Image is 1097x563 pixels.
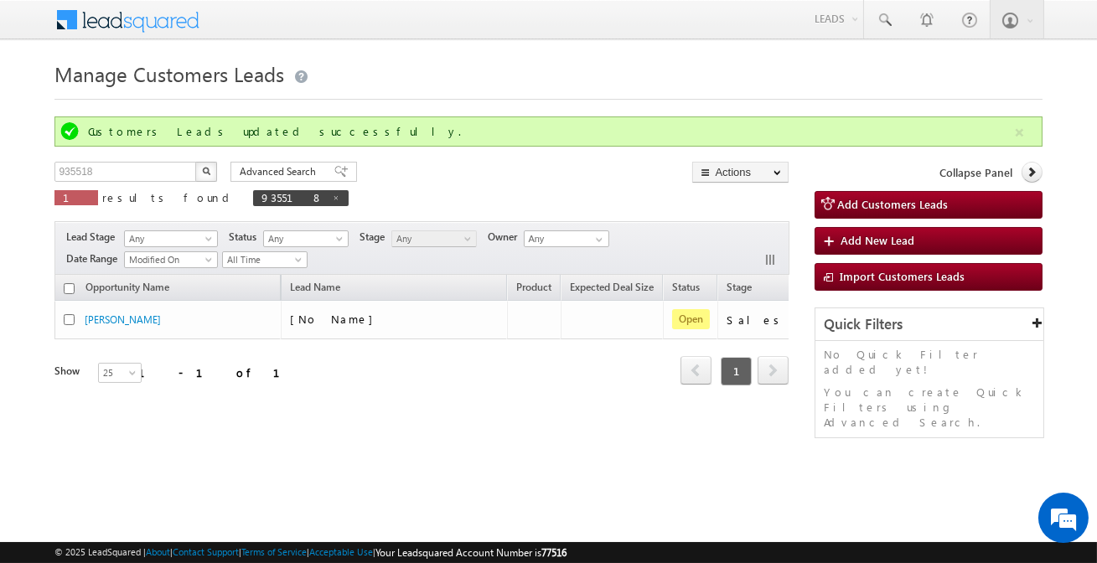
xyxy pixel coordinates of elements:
a: About [146,546,170,557]
span: 77516 [541,546,567,559]
span: 25 [99,365,143,380]
div: Customers Leads updated successfully. [88,124,1012,139]
span: Date Range [66,251,124,266]
span: Add Customers Leads [837,197,948,211]
a: Contact Support [173,546,239,557]
img: d_60004797649_company_0_60004797649 [28,88,70,110]
span: [No Name] [290,312,381,326]
a: Any [263,230,349,247]
span: Opportunity Name [85,281,169,293]
span: Add New Lead [841,233,914,247]
em: Start Chat [228,439,304,462]
span: Stage [727,281,752,293]
div: Minimize live chat window [275,8,315,49]
span: prev [680,356,711,385]
span: Your Leadsquared Account Number is [375,546,567,559]
a: Stage [718,278,760,300]
textarea: Type your message and hit 'Enter' [22,155,306,425]
input: Check all records [64,283,75,294]
a: Expected Deal Size [561,278,662,300]
div: 1 - 1 of 1 [138,363,300,382]
p: No Quick Filter added yet! [824,347,1035,377]
a: next [758,358,789,385]
a: Terms of Service [241,546,307,557]
span: Stage [360,230,391,245]
input: Type to Search [524,230,609,247]
a: prev [680,358,711,385]
span: Any [125,231,212,246]
span: All Time [223,252,303,267]
span: © 2025 LeadSquared | | | | | [54,545,567,560]
a: All Time [222,251,308,268]
span: 1 [63,190,90,204]
span: Collapse Panel [940,165,1013,180]
span: Status [229,230,263,245]
span: Lead Name [282,278,349,300]
div: Show [54,364,85,379]
div: Chat with us now [87,88,282,110]
span: Open [672,309,710,329]
span: Import Customers Leads [840,269,965,283]
a: Status [664,278,708,300]
span: 935518 [261,190,323,204]
span: Product [516,281,551,293]
span: Advanced Search [240,164,321,179]
a: Modified On [124,251,218,268]
span: Any [392,231,472,246]
a: Any [124,230,218,247]
span: Manage Customers Leads [54,60,284,87]
span: Expected Deal Size [570,281,654,293]
button: Actions [692,162,789,183]
div: Quick Filters [815,308,1043,341]
span: next [758,356,789,385]
span: Owner [488,230,524,245]
a: [PERSON_NAME] [85,313,161,326]
a: Show All Items [587,231,608,248]
p: You can create Quick Filters using Advanced Search. [824,385,1035,430]
div: Sales Marked [727,312,856,328]
span: Any [264,231,344,246]
span: results found [102,190,235,204]
span: Lead Stage [66,230,122,245]
span: Modified On [125,252,212,267]
span: 1 [721,357,752,385]
img: Search [202,167,210,175]
a: Acceptable Use [309,546,373,557]
a: 25 [98,363,142,383]
a: Opportunity Name [77,278,178,300]
a: Any [391,230,477,247]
